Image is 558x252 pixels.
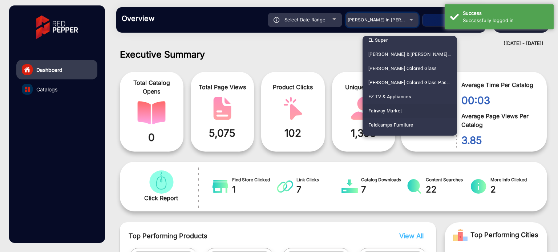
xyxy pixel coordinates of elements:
[368,75,451,90] span: [PERSON_NAME] Colored Glass Past catalog
[368,104,402,118] span: Fairway Market
[368,90,411,104] span: EZ TV & Appliances
[368,118,413,132] span: Feldkamps Furniture
[368,47,451,61] span: [PERSON_NAME] & [PERSON_NAME] Furniture & Mattress
[368,132,393,146] span: Fiesta Mart
[463,17,548,24] div: Successfully logged in
[463,10,548,17] div: Success
[368,33,388,47] span: EL Super
[368,61,437,75] span: [PERSON_NAME] Colored Glass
